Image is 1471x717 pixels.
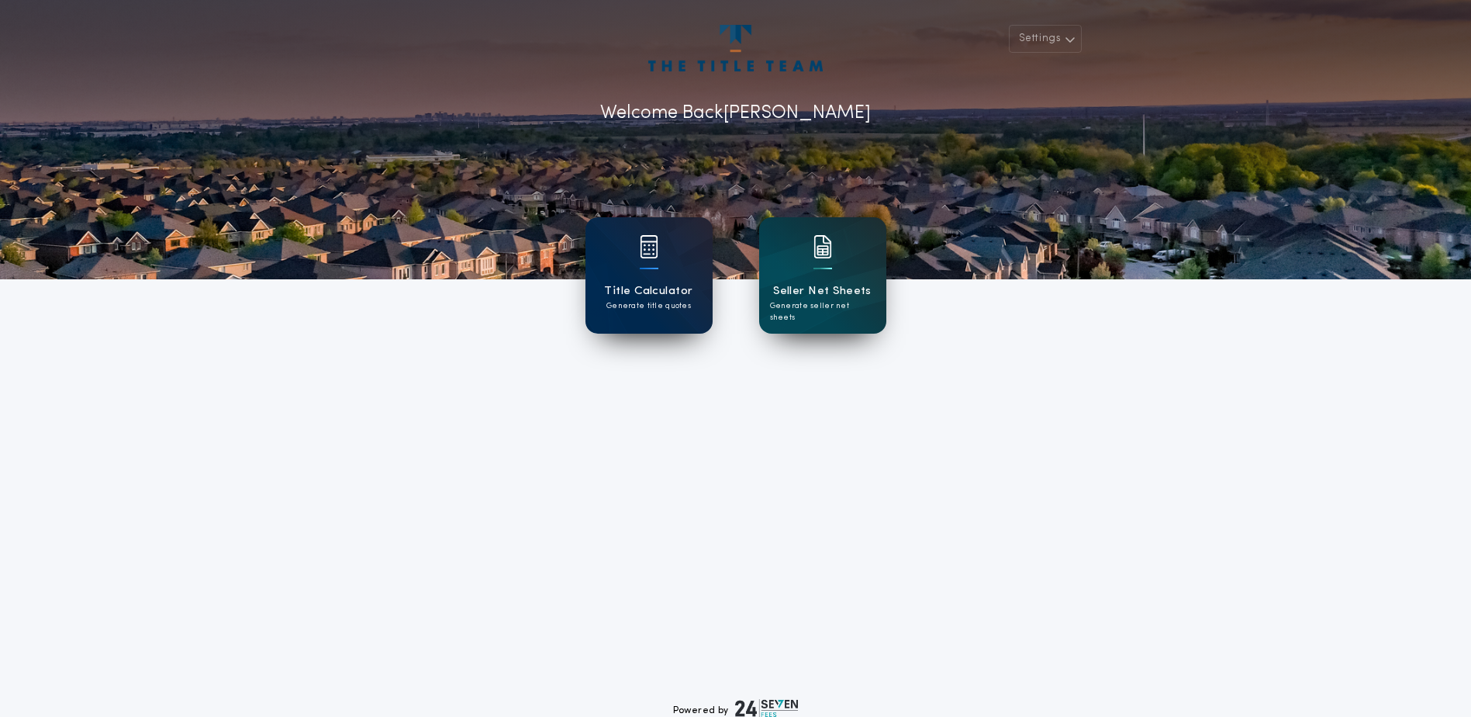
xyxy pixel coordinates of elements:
[770,300,875,324] p: Generate seller net sheets
[813,235,832,258] img: card icon
[773,282,872,300] h1: Seller Net Sheets
[648,25,822,71] img: account-logo
[1009,25,1082,53] button: Settings
[606,300,691,312] p: Generate title quotes
[600,99,871,127] p: Welcome Back [PERSON_NAME]
[759,217,886,334] a: card iconSeller Net SheetsGenerate seller net sheets
[585,217,713,334] a: card iconTitle CalculatorGenerate title quotes
[604,282,692,300] h1: Title Calculator
[640,235,658,258] img: card icon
